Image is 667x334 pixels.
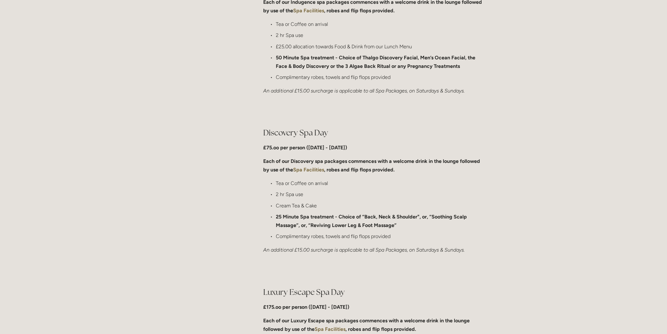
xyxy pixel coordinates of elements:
[263,318,471,332] strong: Each of our Luxury Escape spa packages commences with a welcome drink in the lounge followed by u...
[276,179,484,188] p: Tea or Coffee on arrival
[263,287,484,298] h2: Luxury Escape Spa Day
[276,232,484,241] p: Complimentary robes, towels and flip flops provided
[276,55,477,69] strong: 50 Minute Spa treatment - Choice of Thalgo Discovery Facial, Men’s Ocean Facial, the Face & Body ...
[293,8,324,14] a: Spa Facilities
[293,167,324,173] a: Spa Facilities
[276,214,468,229] strong: 25 Minute Spa treatment - Choice of “Back, Neck & Shoulder", or, “Soothing Scalp Massage”, or, “R...
[263,88,465,94] em: An additional £15.00 surcharge is applicable to all Spa Packages, on Saturdays & Sundays.
[276,20,484,28] p: Tea or Coffee on arrival
[263,247,465,253] em: An additional £15.00 surcharge is applicable to all Spa Packages, on Saturdays & Sundays.
[324,167,395,173] strong: , robes and flip flops provided.
[324,8,395,14] strong: , robes and flip flops provided.
[263,128,484,139] h2: Discovery Spa Day
[276,73,484,81] p: Complimentary robes, towels and flip flops provided
[276,42,484,51] p: £25.00 allocation towards Food & Drink from our Lunch Menu
[263,304,349,310] strong: £175.oo per person ([DATE] - [DATE])
[315,326,345,332] a: Spa Facilities
[276,190,484,199] p: 2 hr Spa use
[276,202,484,210] p: Cream Tea & Cake
[345,326,416,332] strong: , robes and flip flops provided.
[263,158,481,173] strong: Each of our Discovery spa packages commences with a welcome drink in the lounge followed by use o...
[263,145,347,151] strong: £75.oo per person ([DATE] - [DATE])
[276,31,484,39] p: 2 hr Spa use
